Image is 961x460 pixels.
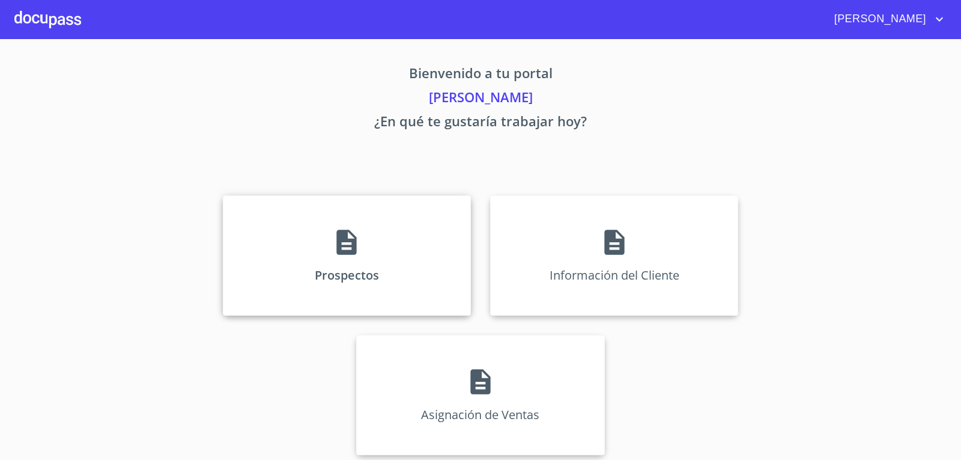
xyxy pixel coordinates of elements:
span: [PERSON_NAME] [825,10,932,29]
p: Asignación de Ventas [421,406,539,423]
p: ¿En qué te gustaría trabajar hoy? [111,111,850,135]
button: account of current user [825,10,947,29]
p: Bienvenido a tu portal [111,63,850,87]
p: Información del Cliente [550,267,679,283]
p: [PERSON_NAME] [111,87,850,111]
p: Prospectos [315,267,379,283]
